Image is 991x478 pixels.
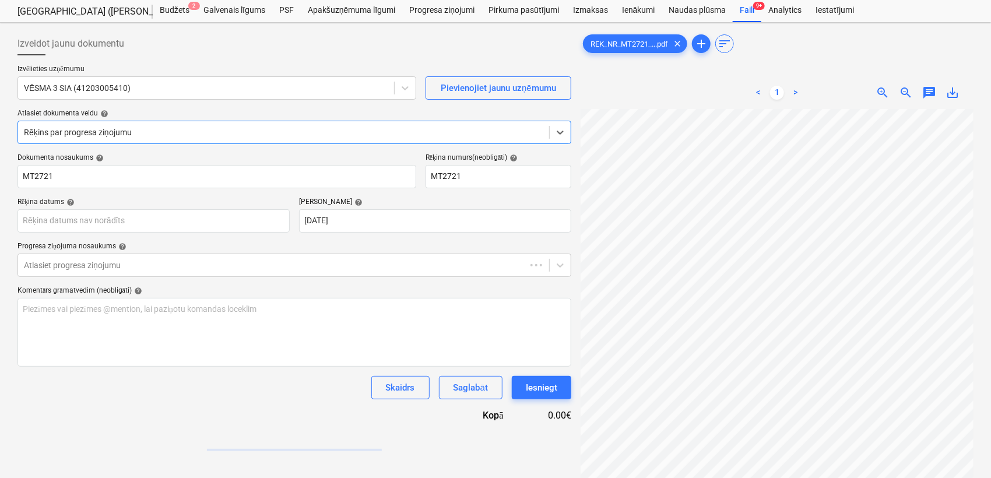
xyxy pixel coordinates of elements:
span: save_alt [946,86,960,100]
span: help [508,154,518,162]
div: REK_NR_MT2721_...pdf [583,34,687,53]
span: 2 [188,2,200,10]
span: help [116,242,126,251]
iframe: Chat Widget [933,422,991,478]
div: Atlasiet dokumenta veidu [17,109,571,118]
span: zoom_in [876,86,890,100]
input: Dokumenta nosaukums [17,165,416,188]
p: Izvēlieties uzņēmumu [17,65,416,76]
span: sort [718,37,732,51]
input: Rēķina numurs [426,165,571,188]
span: help [98,110,108,118]
span: help [64,198,75,206]
div: Rēķina datums [17,198,290,207]
button: Saglabāt [439,376,502,399]
a: Previous page [751,86,765,100]
div: Dokumenta nosaukums [17,153,416,163]
span: chat [922,86,936,100]
button: Skaidrs [371,376,430,399]
div: [PERSON_NAME] [299,198,571,207]
div: Komentārs grāmatvedim (neobligāti) [17,286,571,296]
span: 9+ [753,2,765,10]
input: Rēķina datums nav norādīts [17,209,290,233]
div: Pievienojiet jaunu uzņēmumu [441,80,556,96]
span: add [694,37,708,51]
span: help [132,287,142,295]
div: Skaidrs [386,380,415,395]
span: help [93,154,104,162]
a: Next page [789,86,803,100]
a: Page 1 is your current page [770,86,784,100]
input: Izpildes datums nav norādīts [299,209,571,233]
div: Rēķina numurs (neobligāti) [426,153,571,163]
button: Pievienojiet jaunu uzņēmumu [426,76,571,100]
div: 0.00€ [522,409,571,422]
span: help [352,198,363,206]
div: Kopā [420,409,522,422]
span: zoom_out [899,86,913,100]
div: Iesniegt [526,380,557,395]
div: Saglabāt [454,380,488,395]
span: REK_NR_MT2721_...pdf [584,40,675,48]
span: clear [670,37,684,51]
div: [GEOGRAPHIC_DATA] ([PERSON_NAME] - PRJ2002936 un PRJ2002937) 2601965 [17,6,139,18]
div: Progresa ziņojuma nosaukums [17,242,571,251]
span: Izveidot jaunu dokumentu [17,37,124,51]
button: Iesniegt [512,376,571,399]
